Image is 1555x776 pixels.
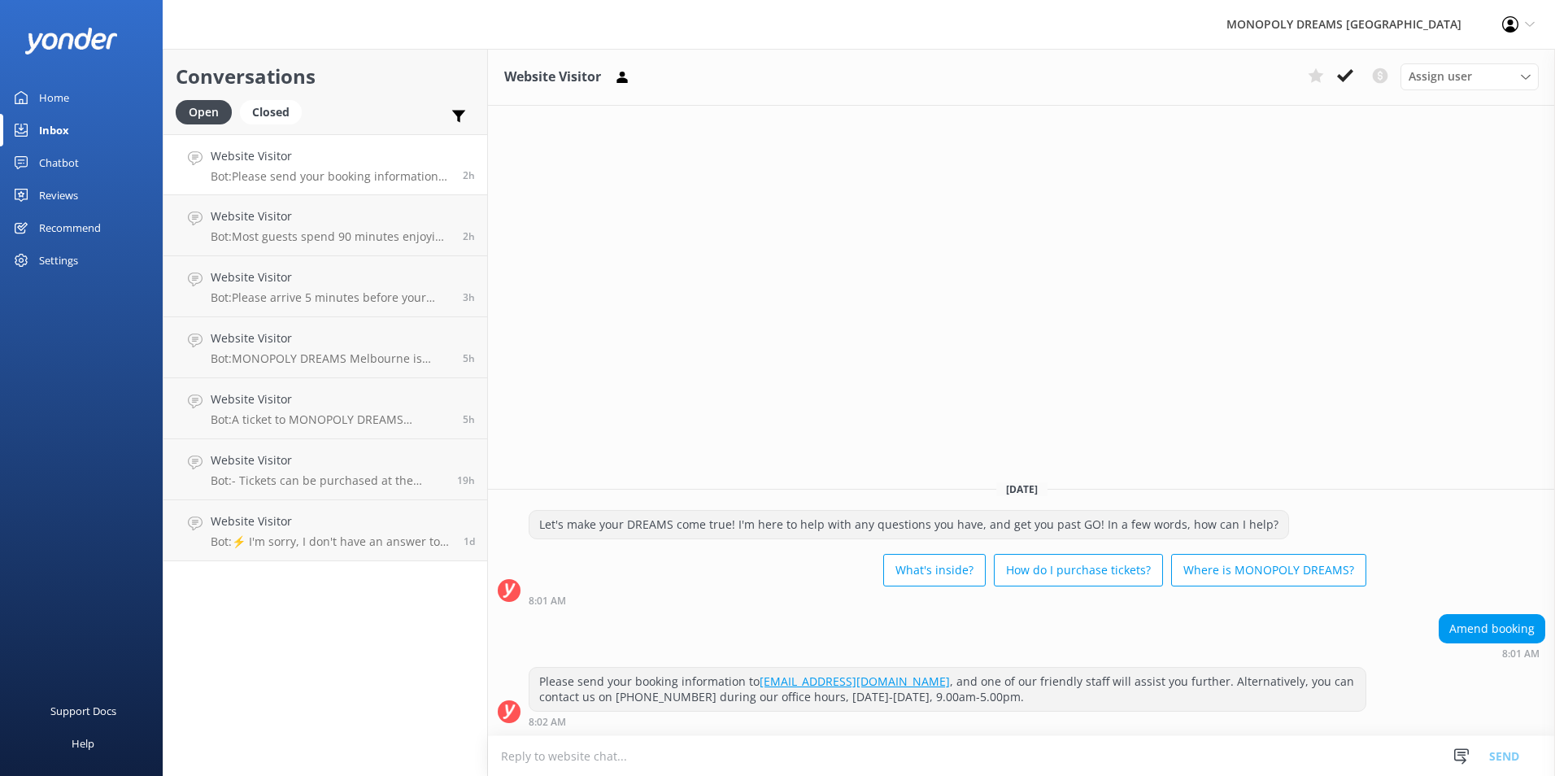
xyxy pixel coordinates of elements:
h4: Website Visitor [211,451,445,469]
div: Oct 02 2025 08:02am (UTC +10:00) Australia/Sydney [529,716,1366,727]
strong: 8:01 AM [529,596,566,606]
img: yonder-white-logo.png [24,28,118,54]
div: Closed [240,100,302,124]
span: Assign user [1409,68,1472,85]
p: Bot: Most guests spend 90 minutes enjoying MONOPOLY DREAMS [GEOGRAPHIC_DATA]. Once inside, you ar... [211,229,451,244]
span: [DATE] [996,482,1048,496]
span: Oct 01 2025 02:20am (UTC +10:00) Australia/Sydney [464,534,475,548]
h3: Website Visitor [504,67,601,88]
a: Website VisitorBot:Please arrive 5 minutes before your entry time. If you arrive earlier, you may... [163,256,487,317]
div: Oct 02 2025 08:01am (UTC +10:00) Australia/Sydney [529,595,1366,606]
span: Oct 02 2025 04:42am (UTC +10:00) Australia/Sydney [463,412,475,426]
a: Website VisitorBot:⚡ I'm sorry, I don't have an answer to your question. Could you please try rep... [163,500,487,561]
a: Website VisitorBot:Most guests spend 90 minutes enjoying MONOPOLY DREAMS [GEOGRAPHIC_DATA]. Once ... [163,195,487,256]
div: Support Docs [50,695,116,727]
div: Inbox [39,114,69,146]
div: Reviews [39,179,78,211]
button: Where is MONOPOLY DREAMS? [1171,554,1366,586]
div: Please send your booking information to , and one of our friendly staff will assist you further. ... [529,668,1366,711]
div: Home [39,81,69,114]
a: Closed [240,102,310,120]
h4: Website Visitor [211,268,451,286]
h4: Website Visitor [211,207,451,225]
button: How do I purchase tickets? [994,554,1163,586]
p: Bot: Please arrive 5 minutes before your entry time. If you arrive earlier, you may need to wait ... [211,290,451,305]
div: Assign User [1400,63,1539,89]
div: Recommend [39,211,101,244]
a: Website VisitorBot:Please send your booking information to [EMAIL_ADDRESS][DOMAIN_NAME], and one ... [163,134,487,195]
a: Website VisitorBot:- Tickets can be purchased at the admissions desk or online. However, group bo... [163,439,487,500]
a: Website VisitorBot:A ticket to MONOPOLY DREAMS [GEOGRAPHIC_DATA] includes access to Mr. Monopoly’... [163,378,487,439]
strong: 8:01 AM [1502,649,1540,659]
a: [EMAIL_ADDRESS][DOMAIN_NAME] [760,674,950,689]
p: Bot: MONOPOLY DREAMS Melbourne is located on the Lower Ground Floor of [GEOGRAPHIC_DATA]. To acce... [211,351,451,366]
div: Help [72,727,94,760]
h4: Website Visitor [211,329,451,347]
div: Open [176,100,232,124]
div: Oct 02 2025 08:01am (UTC +10:00) Australia/Sydney [1439,647,1545,659]
span: Oct 02 2025 07:18am (UTC +10:00) Australia/Sydney [463,229,475,243]
span: Oct 02 2025 05:03am (UTC +10:00) Australia/Sydney [463,351,475,365]
h4: Website Visitor [211,512,451,530]
h2: Conversations [176,61,475,92]
p: Bot: A ticket to MONOPOLY DREAMS [GEOGRAPHIC_DATA] includes access to Mr. Monopoly’s Mansion and ... [211,412,451,427]
span: Oct 02 2025 06:56am (UTC +10:00) Australia/Sydney [463,290,475,304]
span: Oct 01 2025 02:17pm (UTC +10:00) Australia/Sydney [457,473,475,487]
p: Bot: Please send your booking information to [EMAIL_ADDRESS][DOMAIN_NAME], and one of our friendl... [211,169,451,184]
button: What's inside? [883,554,986,586]
a: Open [176,102,240,120]
h4: Website Visitor [211,390,451,408]
a: Website VisitorBot:MONOPOLY DREAMS Melbourne is located on the Lower Ground Floor of [GEOGRAPHIC_... [163,317,487,378]
div: Amend booking [1440,615,1544,643]
p: Bot: ⚡ I'm sorry, I don't have an answer to your question. Could you please try rephrasing your q... [211,534,451,549]
div: Chatbot [39,146,79,179]
p: Bot: - Tickets can be purchased at the admissions desk or online. However, group booking discount... [211,473,445,488]
div: Settings [39,244,78,277]
h4: Website Visitor [211,147,451,165]
strong: 8:02 AM [529,717,566,727]
span: Oct 02 2025 08:01am (UTC +10:00) Australia/Sydney [463,168,475,182]
div: Let's make your DREAMS come true! I'm here to help with any questions you have, and get you past ... [529,511,1288,538]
